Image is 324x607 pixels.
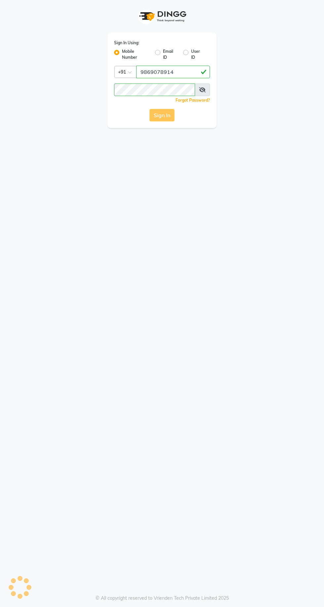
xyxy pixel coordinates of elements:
[191,49,205,60] label: User ID
[136,7,188,26] img: logo1.svg
[136,66,210,78] input: Username
[122,49,150,60] label: Mobile Number
[114,84,195,96] input: Username
[163,49,178,60] label: Email ID
[176,98,210,103] a: Forgot Password?
[114,40,139,46] label: Sign In Using:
